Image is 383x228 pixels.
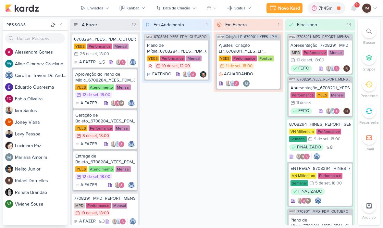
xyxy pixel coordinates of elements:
p: A FAZER [80,182,97,188]
img: Caroline Traven De Andrade [329,65,336,72]
img: Iara Santos [182,71,189,78]
img: Iara Santos [110,100,117,107]
div: C a r o l i n e T r a v e n D e A n d r a d e [15,72,68,79]
div: Performance [232,56,257,61]
img: Caroline Traven De Andrade [315,197,321,204]
div: , 18:00 [98,93,110,97]
li: Ctrl + F [358,24,380,45]
img: Iara Santos [116,59,122,66]
img: Alessandra Gomes [333,108,340,114]
span: 7709011_MPD_PDM_OUTUBRO [297,210,348,213]
div: , 18:00 [312,58,324,62]
div: 7708291_MPD_REPORT_MENSAL_AGOSTO [74,196,136,201]
div: Colaboradores: Iara Santos, Caroline Traven De Andrade, Alessandra Gomes [182,71,198,78]
div: Performance [290,92,315,98]
div: YEES [75,84,87,90]
div: , 18:00 [97,211,109,215]
div: A FAZER [75,182,97,188]
div: 8708294_HINES_REPORT_SEMANAL_04.09 [289,121,351,127]
div: Colaboradores: Iara Santos, Caroline Traven De Andrade, Alessandra Gomes [110,141,126,147]
div: F a b i o O l i v e i r a [15,95,68,102]
div: , 18:00 [241,64,253,68]
img: Iara Santos [110,141,117,147]
div: Colaboradores: Iara Santos, Caroline Traven De Andrade, Alessandra Gomes [326,65,341,72]
p: JV [7,120,11,124]
span: IM78 [289,78,296,81]
img: Caroline Traven De Andrade [128,100,135,107]
div: L e v y P e s s o a [15,131,68,137]
img: Iara Santos [5,107,13,114]
div: A l e s s a n d r a G o m e s [15,49,68,56]
div: , 18:00 [97,134,109,138]
div: 1 [275,21,282,28]
span: IM79 [217,35,224,39]
img: Caroline Traven De Andrade [186,71,192,78]
button: Novo Kard [266,3,303,13]
div: 6708284_YEES_PDM_OUTUBRO [74,36,136,42]
div: VN Millenium [289,129,315,134]
span: 5 [102,60,105,65]
img: Iara Santos [326,108,332,114]
img: Renata Brandão [5,188,13,196]
div: Mensal [186,56,202,61]
div: R e n a t a B r a n d ã o [15,189,68,196]
div: Em Andamento [154,21,184,28]
div: Colaboradores: Iara Santos, Alessandra Gomes, Isabella Machado Guimarães [297,197,313,204]
div: Mensal [116,84,131,90]
div: 14 [344,21,354,28]
p: IM [120,102,123,105]
div: , 12:00 [178,64,190,68]
img: Mariana Amorim [243,80,250,87]
img: Alessandra Gomes [5,48,13,56]
div: Joney Viana [5,118,13,126]
img: Iara Santos [296,153,302,160]
div: FEITO [290,65,312,72]
img: Caroline Traven De Andrade [114,141,121,147]
div: 10 de set [81,211,97,215]
div: A FAZER [74,218,96,225]
p: A FAZER [79,59,96,66]
img: Iara Santos [112,218,118,225]
p: Grupos [363,66,376,72]
div: Responsável: Caroline Traven De Andrade [128,141,135,147]
div: 26 de set [80,52,97,56]
div: Apresentação_6708291_YEES_REPORT_MENSAL_AGOSTO [290,85,350,91]
div: Responsável: Nelito Junior [200,71,206,78]
img: Nelito Junior [200,71,206,78]
div: Isabella Machado Guimarães [118,100,125,107]
img: Caroline Traven De Andrade [329,108,336,114]
div: Performance [316,129,341,134]
div: Atendimento [89,84,114,90]
p: A FAZER [80,141,97,147]
div: Colaboradores: Iara Santos, Caroline Traven De Andrade, Alessandra Gomes [225,80,241,87]
div: , 18:00 [97,52,109,56]
p: A FAZER [79,218,96,225]
div: Prioridade Alta [147,63,154,69]
div: Geração de Boleto_6708284_YEES_PDM_OUTUBRO [75,112,135,124]
p: FO [7,97,11,101]
div: Fabio Oliveira [5,95,13,103]
img: Caroline Traven De Andrade [116,218,122,225]
p: Arquivo [362,214,376,220]
div: Atendimento [89,166,114,172]
div: Finalizado [297,21,317,28]
div: E d u a r d o Q u a r e s m a [15,84,68,91]
div: Isabella Machado Guimarães [362,4,371,13]
div: YEES [147,56,159,61]
div: A FAZER [75,100,97,107]
div: YEES [75,166,87,172]
div: MPD [74,203,85,209]
span: Criação LP_6709011_YEES_LP MEETING_PARQUE BUENA VISTA [226,35,280,39]
img: Iara Santos [326,65,332,72]
div: V i v i a n e S o u s a [15,201,68,208]
div: Mensal [328,50,344,56]
span: IM82 [289,210,296,213]
img: Caroline Traven De Andrade [128,141,135,147]
p: IM [365,5,369,11]
div: FINALIZADO [289,144,324,151]
div: 1 [204,21,210,28]
div: Em Espera [225,21,247,28]
img: Eduardo Quaresma [5,83,13,91]
p: IM [306,199,310,202]
div: FAZENDO [147,71,171,78]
